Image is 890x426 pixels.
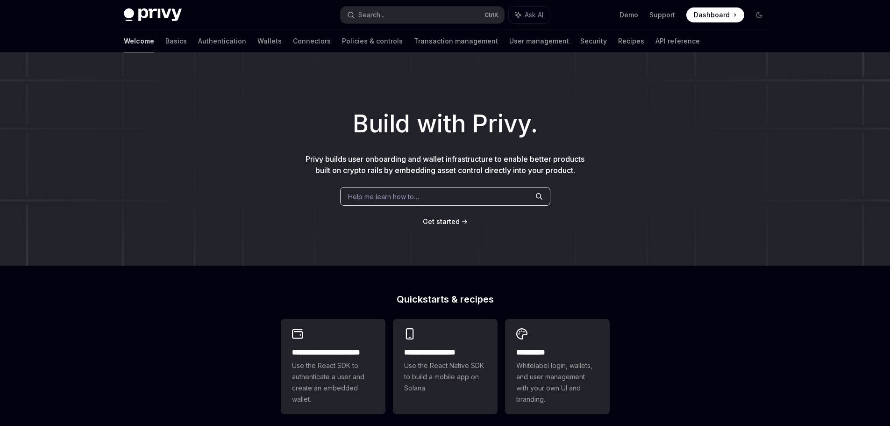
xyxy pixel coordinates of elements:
a: Wallets [257,30,282,52]
a: Authentication [198,30,246,52]
span: Use the React SDK to authenticate a user and create an embedded wallet. [292,360,374,405]
a: **** *****Whitelabel login, wallets, and user management with your own UI and branding. [505,319,610,414]
a: Security [580,30,607,52]
a: User management [509,30,569,52]
a: Connectors [293,30,331,52]
a: Transaction management [414,30,498,52]
span: Help me learn how to… [348,192,419,202]
span: Dashboard [694,10,730,20]
a: Demo [619,10,638,20]
a: Support [649,10,675,20]
a: Welcome [124,30,154,52]
button: Ask AI [509,7,550,23]
button: Search...CtrlK [341,7,504,23]
a: Policies & controls [342,30,403,52]
a: Dashboard [686,7,744,22]
a: Recipes [618,30,644,52]
span: Privy builds user onboarding and wallet infrastructure to enable better products built on crypto ... [306,154,584,175]
a: Basics [165,30,187,52]
a: **** **** **** ***Use the React Native SDK to build a mobile app on Solana. [393,319,498,414]
div: Search... [358,9,384,21]
span: Ask AI [525,10,543,20]
span: Whitelabel login, wallets, and user management with your own UI and branding. [516,360,598,405]
img: dark logo [124,8,182,22]
span: Get started [423,217,460,225]
a: Get started [423,217,460,226]
a: API reference [655,30,700,52]
span: Ctrl K [484,11,498,19]
button: Toggle dark mode [752,7,767,22]
span: Use the React Native SDK to build a mobile app on Solana. [404,360,486,394]
h1: Build with Privy. [15,106,875,142]
h2: Quickstarts & recipes [281,295,610,304]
